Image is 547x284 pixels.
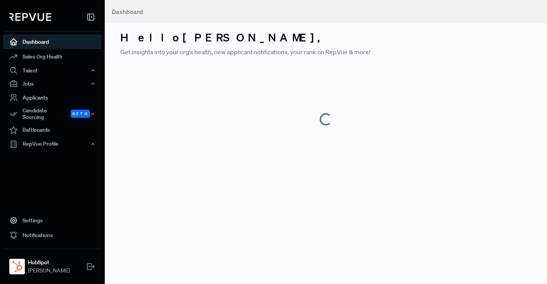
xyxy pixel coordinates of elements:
[120,47,531,57] p: Get insights into your org's health, new applicant notifications, your rank on RepVue & more!
[120,31,531,44] h3: Hello [PERSON_NAME] ,
[11,260,23,273] img: HubSpot
[3,138,102,151] button: RepVue Profile
[3,34,102,49] a: Dashboard
[3,77,102,90] button: Jobs
[28,267,70,275] span: [PERSON_NAME]
[3,49,102,64] a: Sales Org Health
[71,110,90,118] span: Beta
[28,258,70,267] strong: HubSpot
[3,90,102,105] a: Applicants
[3,105,102,123] button: Candidate Sourcing Beta
[3,64,102,77] button: Talent
[3,249,102,278] a: HubSpotHubSpot[PERSON_NAME]
[3,105,102,123] div: Candidate Sourcing
[3,213,102,228] a: Settings
[112,8,143,15] span: Dashboard
[3,123,102,138] a: Battlecards
[3,228,102,243] a: Notifications
[9,13,51,21] img: RepVue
